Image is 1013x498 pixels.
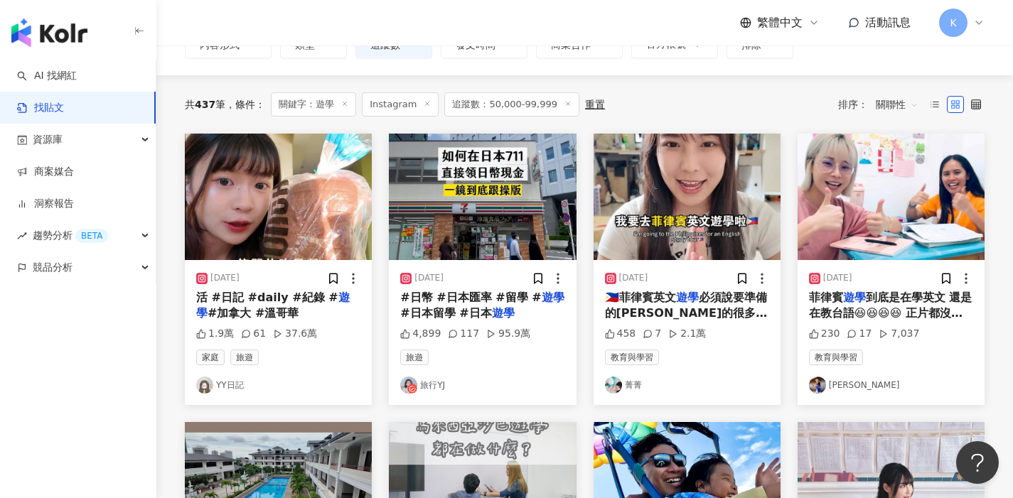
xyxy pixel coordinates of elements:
span: 到底是在學英文 還是在教台語😆😆😆😆 正片都沒剪，其他片倒是先出來了🤭 結交認識了超多國家的朋友 菲律賓，日本，韓國，沙[GEOGRAPHIC_DATA]，蒙古 老師跟學生們都好配合🤪🤪 要是有... [809,291,972,416]
img: post-image [798,134,985,260]
span: 437 [195,99,215,110]
span: #日幣 #日本匯率 #留學 # [400,291,541,304]
span: 🇵🇭菲律賓英文 [605,291,676,304]
span: #加拿大 #溫哥華 [208,306,299,320]
span: Instagram [362,92,439,117]
span: 條件 ： [225,99,265,110]
span: 教育與學習 [809,350,863,365]
div: 7 [643,327,661,341]
span: 旅遊 [230,350,259,365]
a: KOL Avatar旅行YJ [400,377,564,394]
a: KOL Avatar[PERSON_NAME] [809,377,973,394]
span: 教育與學習 [605,350,659,365]
span: #日本留學 #日本 [400,306,491,320]
a: 商案媒合 [17,165,74,179]
mark: 遊學 [196,291,350,320]
img: KOL Avatar [809,377,826,394]
span: K [950,15,956,31]
img: post-image [389,134,576,260]
span: 資源庫 [33,124,63,156]
div: 117 [448,327,479,341]
div: 7,037 [879,327,919,341]
span: 競品分析 [33,251,73,283]
span: 追蹤數：50,000-99,999 [444,92,579,117]
div: [DATE] [619,272,648,284]
div: BETA [75,229,108,243]
span: 菲律賓 [809,291,843,304]
mark: 遊學 [676,291,699,304]
img: KOL Avatar [605,377,622,394]
img: logo [11,18,87,47]
div: 37.6萬 [273,327,317,341]
div: [DATE] [823,272,852,284]
mark: 遊學 [492,306,515,320]
span: 關鍵字：遊學 [271,92,356,117]
img: KOL Avatar [196,377,213,394]
span: 家庭 [196,350,225,365]
div: [DATE] [414,272,444,284]
div: 4,899 [400,327,441,341]
img: post-image [594,134,781,260]
img: KOL Avatar [400,377,417,394]
div: 95.9萬 [486,327,530,341]
span: 趨勢分析 [33,220,108,251]
span: rise [17,231,27,241]
div: 排序： [838,93,926,116]
div: 458 [605,327,636,341]
div: 1.9萬 [196,327,234,341]
span: 關聯性 [876,93,918,116]
iframe: Help Scout Beacon - Open [956,441,999,484]
div: 230 [809,327,840,341]
div: 共 筆 [185,99,225,110]
a: KOL Avatar菁菁 [605,377,769,394]
img: post-image [185,134,372,260]
div: 2.1萬 [668,327,706,341]
a: 找貼文 [17,101,64,115]
a: searchAI 找網紅 [17,69,77,83]
div: 重置 [585,99,605,110]
span: 活動訊息 [865,16,911,29]
mark: 遊學 [843,291,866,304]
span: 旅遊 [400,350,429,365]
a: KOL AvatarYY日記 [196,377,360,394]
span: 繁體中文 [757,15,803,31]
div: 17 [847,327,872,341]
span: 活 #日記 #daily #紀錄 # [196,291,338,304]
a: 洞察報告 [17,197,74,211]
div: 61 [241,327,266,341]
mark: 遊學 [542,291,564,304]
div: [DATE] [210,272,240,284]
